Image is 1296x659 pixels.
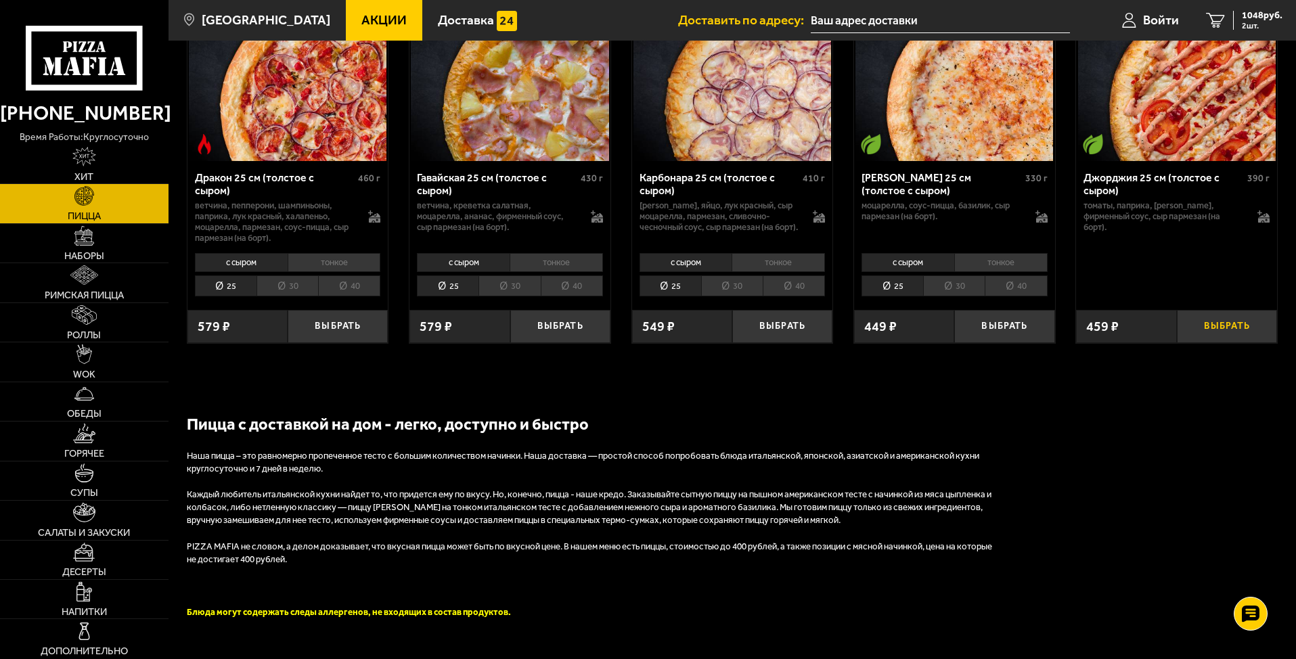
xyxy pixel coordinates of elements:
span: Супы [70,488,98,498]
p: Каждый любитель итальянской кухни найдет то, что придется ему по вкусу. Но, конечно, пицца - наше... [187,488,999,527]
li: 25 [417,275,478,296]
div: Дракон 25 см (толстое с сыром) [195,171,355,197]
p: томаты, паприка, [PERSON_NAME], фирменный соус, сыр пармезан (на борт). [1083,200,1244,233]
li: с сыром [640,253,732,272]
li: с сыром [862,253,954,272]
span: Акции [361,14,407,26]
span: 459 ₽ [1086,320,1119,334]
li: 40 [763,275,825,296]
span: 390 г [1247,173,1270,184]
li: 40 [318,275,380,296]
li: 40 [541,275,603,296]
span: 430 г [581,173,603,184]
li: 30 [923,275,985,296]
span: Доставить по адресу: [678,14,811,26]
span: 2 шт. [1242,22,1282,30]
button: Выбрать [510,310,610,343]
span: 1048 руб. [1242,11,1282,20]
li: 25 [862,275,923,296]
div: [PERSON_NAME] 25 см (толстое с сыром) [862,171,1022,197]
font: Блюда могут содержать следы аллергенов, не входящих в состав продуктов. [187,607,511,617]
p: ветчина, креветка салатная, моцарелла, ананас, фирменный соус, сыр пармезан (на борт). [417,200,577,233]
p: [PERSON_NAME], яйцо, лук красный, сыр Моцарелла, пармезан, сливочно-чесночный соус, сыр пармезан ... [640,200,800,233]
span: Роллы [67,330,101,340]
span: Наборы [64,251,104,261]
li: 25 [195,275,256,296]
span: Десерты [62,567,106,577]
p: ветчина, пепперони, шампиньоны, паприка, лук красный, халапеньо, моцарелла, пармезан, соус-пицца,... [195,200,355,244]
span: 449 ₽ [864,320,897,334]
button: Выбрать [288,310,388,343]
span: Пицца [68,211,101,221]
img: 15daf4d41897b9f0e9f617042186c801.svg [497,11,517,31]
span: Дополнительно [41,646,128,656]
span: Напитки [62,607,107,617]
div: Гавайская 25 см (толстое с сыром) [417,171,577,197]
img: Вегетарианское блюдо [1083,134,1103,154]
li: с сыром [417,253,510,272]
span: 579 ₽ [420,320,452,334]
li: 25 [640,275,701,296]
span: Салаты и закуски [38,528,130,538]
button: Выбрать [954,310,1054,343]
li: 30 [701,275,763,296]
li: 30 [478,275,540,296]
span: Войти [1143,14,1179,26]
li: 30 [256,275,318,296]
img: Вегетарианское блюдо [861,134,881,154]
span: Горячее [64,449,104,459]
span: Хит [74,172,93,182]
span: 330 г [1025,173,1048,184]
p: Наша пицца – это равномерно пропеченное тесто с большим количеством начинки. Наша доставка — прос... [187,450,999,476]
li: тонкое [288,253,381,272]
li: тонкое [510,253,603,272]
li: 40 [985,275,1047,296]
li: тонкое [954,253,1048,272]
span: 549 ₽ [642,320,675,334]
span: Доставка [438,14,494,26]
span: 579 ₽ [198,320,230,334]
span: Обеды [67,409,102,419]
span: Римская пицца [45,290,124,300]
p: PIZZA MAFIA не словом, а делом доказывает, что вкусная пицца может быть по вкусной цене. В нашем ... [187,541,999,566]
span: [GEOGRAPHIC_DATA] [202,14,330,26]
input: Ваш адрес доставки [811,8,1070,33]
li: тонкое [732,253,825,272]
button: Выбрать [732,310,832,343]
button: Выбрать [1177,310,1277,343]
span: 460 г [358,173,380,184]
p: моцарелла, соус-пицца, базилик, сыр пармезан (на борт). [862,200,1022,222]
li: с сыром [195,253,288,272]
img: Острое блюдо [194,134,215,154]
span: WOK [73,369,95,380]
div: Карбонара 25 см (толстое с сыром) [640,171,800,197]
span: 410 г [803,173,825,184]
h2: Пицца с доставкой на дом - легко, доступно и быстро [187,413,999,436]
div: Джорджия 25 см (толстое с сыром) [1083,171,1244,197]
